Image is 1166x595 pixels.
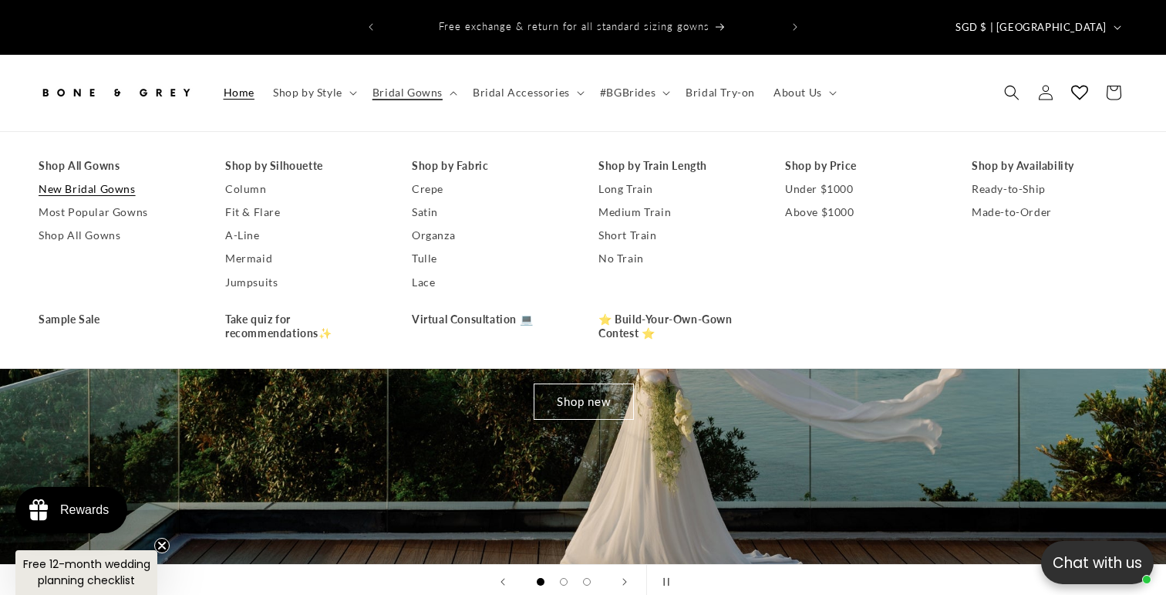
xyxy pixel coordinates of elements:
[773,86,822,100] span: About Us
[225,271,381,294] a: Jumpsuits
[354,12,388,42] button: Previous announcement
[412,154,568,177] a: Shop by Fabric
[473,86,570,100] span: Bridal Accessories
[785,201,941,224] a: Above $1000
[33,70,199,116] a: Bone and Grey Bridal
[225,177,381,201] a: Column
[39,224,194,247] a: Shop All Gowns
[264,76,363,109] summary: Shop by Style
[995,76,1029,110] summary: Search
[273,86,342,100] span: Shop by Style
[598,224,754,247] a: Short Train
[439,20,709,32] span: Free exchange & return for all standard sizing gowns
[600,86,655,100] span: #BGBrides
[764,76,843,109] summary: About Us
[225,308,381,345] a: Take quiz for recommendations✨
[412,271,568,294] a: Lace
[225,224,381,247] a: A-Line
[154,538,170,553] button: Close teaser
[224,86,254,100] span: Home
[676,76,764,109] a: Bridal Try-on
[225,247,381,270] a: Mermaid
[785,154,941,177] a: Shop by Price
[214,76,264,109] a: Home
[552,570,575,593] button: Load slide 2 of 3
[23,556,150,588] span: Free 12-month wedding planning checklist
[1041,541,1154,584] button: Open chatbox
[412,224,568,247] a: Organza
[972,154,1127,177] a: Shop by Availability
[39,154,194,177] a: Shop All Gowns
[533,384,633,420] a: Shop new
[598,308,754,345] a: ⭐ Build-Your-Own-Gown Contest ⭐
[39,76,193,110] img: Bone and Grey Bridal
[591,76,676,109] summary: #BGBrides
[598,201,754,224] a: Medium Train
[575,570,598,593] button: Load slide 3 of 3
[598,177,754,201] a: Long Train
[598,247,754,270] a: No Train
[39,201,194,224] a: Most Popular Gowns
[955,20,1107,35] span: SGD $ | [GEOGRAPHIC_DATA]
[363,76,463,109] summary: Bridal Gowns
[529,570,552,593] button: Load slide 1 of 3
[686,86,755,100] span: Bridal Try-on
[412,201,568,224] a: Satin
[778,12,812,42] button: Next announcement
[785,177,941,201] a: Under $1000
[225,201,381,224] a: Fit & Flare
[225,154,381,177] a: Shop by Silhouette
[39,308,194,331] a: Sample Sale
[972,201,1127,224] a: Made-to-Order
[463,76,591,109] summary: Bridal Accessories
[972,177,1127,201] a: Ready-to-Ship
[946,12,1127,42] button: SGD $ | [GEOGRAPHIC_DATA]
[1041,552,1154,574] p: Chat with us
[15,550,157,595] div: Free 12-month wedding planning checklistClose teaser
[412,177,568,201] a: Crepe
[372,86,443,100] span: Bridal Gowns
[60,503,109,517] div: Rewards
[39,177,194,201] a: New Bridal Gowns
[598,154,754,177] a: Shop by Train Length
[412,247,568,270] a: Tulle
[412,308,568,331] a: Virtual Consultation 💻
